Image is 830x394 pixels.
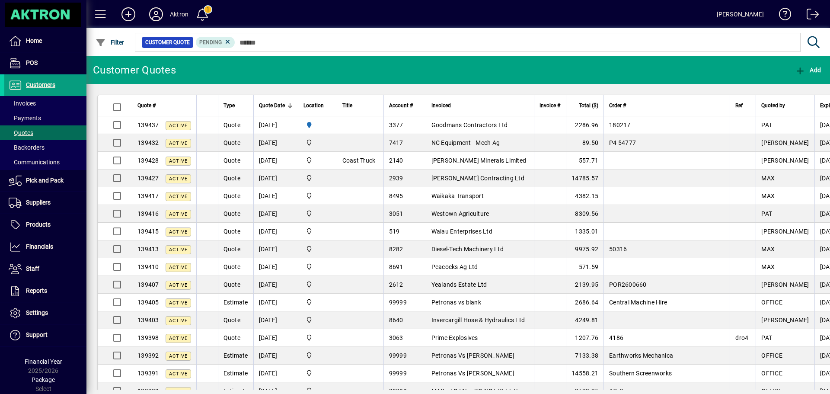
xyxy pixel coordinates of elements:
[609,101,725,110] div: Order #
[4,302,86,324] a: Settings
[93,35,127,50] button: Filter
[223,175,240,182] span: Quote
[761,299,782,306] span: OFFICE
[566,223,603,240] td: 1335.01
[389,101,413,110] span: Account #
[609,246,627,253] span: 50316
[169,211,188,217] span: Active
[25,358,62,365] span: Financial Year
[389,175,403,182] span: 2939
[169,123,188,128] span: Active
[137,228,159,235] span: 139415
[170,7,188,21] div: Aktron
[761,352,782,359] span: OFFICE
[431,299,481,306] span: Petronas vs blank
[389,281,403,288] span: 2612
[303,262,332,272] span: Central
[4,140,86,155] a: Backorders
[761,317,809,324] span: [PERSON_NAME]
[389,263,403,270] span: 8691
[761,122,772,128] span: PAT
[4,155,86,170] a: Communications
[9,159,60,166] span: Communications
[223,352,248,359] span: Estimate
[4,258,86,280] a: Staff
[431,210,489,217] span: Westown Agriculture
[761,139,809,146] span: [PERSON_NAME]
[579,101,598,110] span: Total ($)
[566,365,603,382] td: 14558.21
[26,221,51,228] span: Products
[303,368,332,378] span: Central
[223,263,240,270] span: Quote
[26,243,53,250] span: Financials
[389,370,407,377] span: 99999
[253,134,298,152] td: [DATE]
[717,7,764,21] div: [PERSON_NAME]
[431,352,514,359] span: Petronas Vs [PERSON_NAME]
[431,317,525,324] span: Invercargill Hose & Hydraulics Ltd
[26,199,51,206] span: Suppliers
[4,96,86,111] a: Invoices
[431,175,524,182] span: [PERSON_NAME] Contracting Ltd
[4,192,86,214] a: Suppliers
[389,317,403,324] span: 8640
[223,122,240,128] span: Quote
[303,315,332,325] span: Central
[566,294,603,311] td: 2686.64
[223,228,240,235] span: Quote
[609,101,626,110] span: Order #
[389,122,403,128] span: 3377
[169,318,188,324] span: Active
[800,2,819,30] a: Logout
[253,170,298,187] td: [DATE]
[26,331,48,338] span: Support
[761,175,775,182] span: MAX
[303,333,332,343] span: Central
[303,138,332,147] span: Central
[223,192,240,199] span: Quote
[169,336,188,341] span: Active
[566,329,603,347] td: 1207.76
[96,39,124,46] span: Filter
[566,311,603,329] td: 4249.81
[223,317,240,324] span: Quote
[389,192,403,199] span: 8495
[169,158,188,164] span: Active
[431,101,451,110] span: Invoiced
[761,263,775,270] span: MAX
[303,298,332,307] span: Central
[431,157,527,164] span: [PERSON_NAME] Minerals Limited
[431,370,514,377] span: Petronas Vs [PERSON_NAME]
[342,101,378,110] div: Title
[223,210,240,217] span: Quote
[26,177,64,184] span: Pick and Pack
[223,299,248,306] span: Estimate
[253,116,298,134] td: [DATE]
[253,329,298,347] td: [DATE]
[303,191,332,201] span: Central
[169,300,188,306] span: Active
[431,246,504,253] span: Diesel-Tech Machinery Ltd
[4,214,86,236] a: Products
[773,2,792,30] a: Knowledge Base
[137,317,159,324] span: 139403
[389,299,407,306] span: 99999
[389,246,403,253] span: 8282
[566,152,603,170] td: 557.71
[793,62,823,78] button: Add
[303,351,332,360] span: Central
[431,122,508,128] span: Goodmans Contractors Ltd
[26,81,55,88] span: Customers
[761,210,772,217] span: PAT
[431,263,478,270] span: Peacocks Ag Ltd
[253,365,298,382] td: [DATE]
[342,157,376,164] span: Coast Truck
[223,101,235,110] span: Type
[761,101,809,110] div: Quoted by
[196,37,235,48] mat-chip: Pending Status: Pending
[137,352,159,359] span: 139392
[4,236,86,258] a: Financials
[389,210,403,217] span: 3051
[389,139,403,146] span: 7417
